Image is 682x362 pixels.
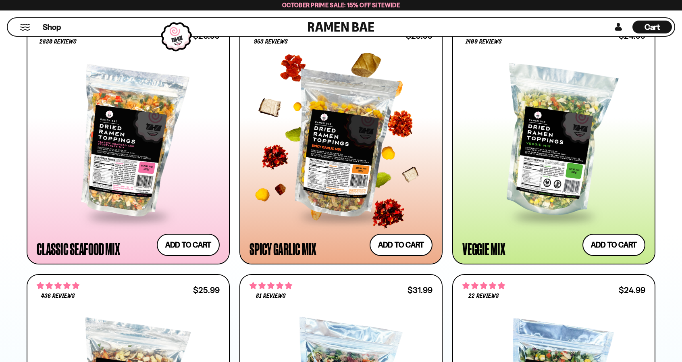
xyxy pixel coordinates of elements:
[256,293,286,300] span: 81 reviews
[20,24,31,31] button: Mobile Menu Trigger
[37,241,120,256] div: Classic Seafood Mix
[462,241,505,256] div: Veggie Mix
[452,20,655,264] a: 4.76 stars 1409 reviews $24.99 Veggie Mix Add to cart
[193,286,220,294] div: $25.99
[619,286,645,294] div: $24.99
[632,18,672,36] div: Cart
[37,281,79,291] span: 4.76 stars
[43,22,61,33] span: Shop
[250,241,316,256] div: Spicy Garlic Mix
[41,293,75,300] span: 436 reviews
[27,20,230,264] a: 4.68 stars 2830 reviews $26.99 Classic Seafood Mix Add to cart
[408,286,432,294] div: $31.99
[462,281,505,291] span: 4.82 stars
[645,22,660,32] span: Cart
[282,1,400,9] span: October Prime Sale: 15% off Sitewide
[43,21,61,33] a: Shop
[582,234,645,256] button: Add to cart
[468,293,499,300] span: 22 reviews
[239,20,443,264] a: 4.75 stars 963 reviews $25.99 Spicy Garlic Mix Add to cart
[250,281,292,291] span: 4.83 stars
[157,234,220,256] button: Add to cart
[370,234,432,256] button: Add to cart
